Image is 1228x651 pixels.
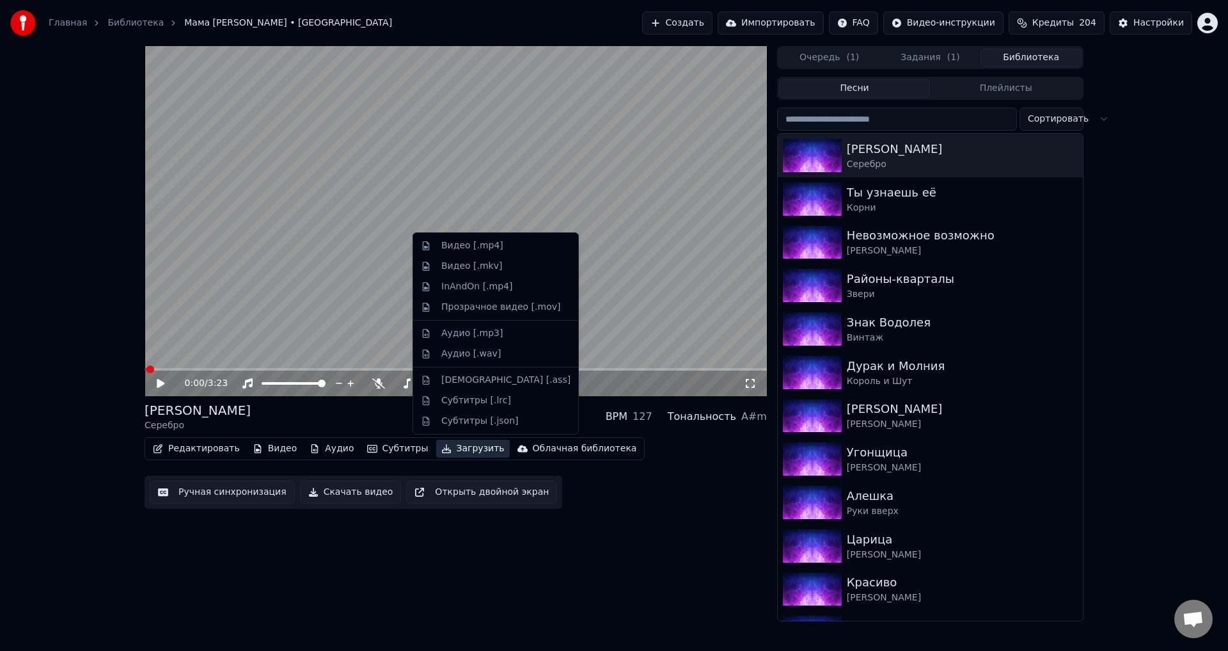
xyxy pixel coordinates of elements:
[248,440,303,458] button: Видео
[441,280,513,293] div: InAndOn [.mp4]
[980,49,1082,67] button: Библиотека
[1079,17,1096,29] span: 204
[185,377,205,390] span: 0:00
[1009,12,1105,35] button: Кредиты204
[1028,113,1089,125] span: Сортировать
[847,140,1078,158] div: [PERSON_NAME]
[779,49,880,67] button: Очередь
[10,10,36,36] img: youka
[847,288,1078,301] div: Звери
[184,17,392,29] span: Мама [PERSON_NAME] • [GEOGRAPHIC_DATA]
[148,440,245,458] button: Редактировать
[846,51,859,64] span: ( 1 )
[847,158,1078,171] div: Серебро
[49,17,392,29] nav: breadcrumb
[847,444,1078,462] div: Угонщица
[208,377,228,390] span: 3:23
[847,549,1078,561] div: [PERSON_NAME]
[1133,17,1184,29] div: Настройки
[847,487,1078,505] div: Алешка
[947,51,960,64] span: ( 1 )
[150,481,295,504] button: Ручная синхронизация
[642,12,712,35] button: Создать
[406,481,557,504] button: Открыть двойной экран
[606,409,627,424] div: BPM
[847,591,1078,604] div: [PERSON_NAME]
[847,184,1078,202] div: Ты узнаешь её
[436,440,510,458] button: Загрузить
[847,227,1078,245] div: Невозможное возможно
[1174,600,1213,638] a: Открытый чат
[441,327,503,340] div: Аудио [.mp3]
[741,409,767,424] div: A#m
[668,409,736,424] div: Тональность
[145,401,251,419] div: [PERSON_NAME]
[847,531,1078,549] div: Царица
[847,462,1078,474] div: [PERSON_NAME]
[441,301,560,314] div: Прозрачное видео [.mov]
[779,79,931,98] button: Песни
[441,374,571,387] div: [DEMOGRAPHIC_DATA] [.ass]
[847,245,1078,257] div: [PERSON_NAME]
[847,314,1078,332] div: Знак Водолея
[107,17,164,29] a: Библиотека
[829,12,878,35] button: FAQ
[304,440,359,458] button: Аудио
[441,415,519,428] div: Субтитры [.json]
[847,418,1078,431] div: [PERSON_NAME]
[847,357,1078,375] div: Дурак и Молния
[533,442,637,455] div: Облачная библиотека
[847,332,1078,344] div: Винтаж
[1110,12,1192,35] button: Настройки
[847,400,1078,418] div: [PERSON_NAME]
[441,239,503,252] div: Видео [.mp4]
[633,409,652,424] div: 127
[883,12,1004,35] button: Видео-инструкции
[847,617,1078,635] div: Ты не верь слезам
[718,12,824,35] button: Импортировать
[847,202,1078,214] div: Корни
[441,348,501,360] div: Аудио [.wav]
[847,375,1078,388] div: Король и Шут
[441,394,511,407] div: Субтитры [.lrc]
[145,419,251,432] div: Серебро
[847,574,1078,591] div: Красиво
[185,377,216,390] div: /
[880,49,981,67] button: Задания
[847,270,1078,288] div: Районы-кварталы
[1032,17,1074,29] span: Кредиты
[441,260,502,273] div: Видео [.mkv]
[930,79,1082,98] button: Плейлисты
[362,440,434,458] button: Субтитры
[49,17,87,29] a: Главная
[300,481,402,504] button: Скачать видео
[847,505,1078,518] div: Руки вверх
